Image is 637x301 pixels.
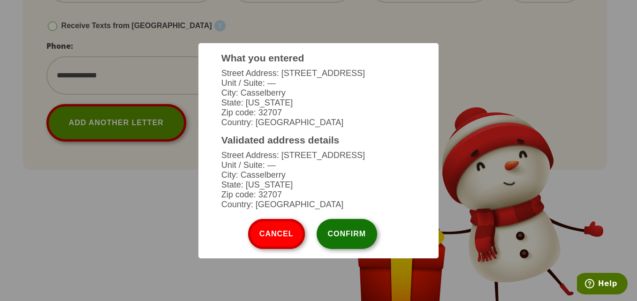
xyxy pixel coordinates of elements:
li: Country: [GEOGRAPHIC_DATA] [221,200,416,210]
li: Street Address: [STREET_ADDRESS] [221,68,416,78]
li: Street Address: [STREET_ADDRESS] [221,150,416,160]
h3: Validated address details [221,135,416,146]
li: Country: [GEOGRAPHIC_DATA] [221,118,416,128]
button: Confirm [317,219,378,249]
li: Zip code: 32707 [221,108,416,118]
li: City: Casselberry [221,170,416,180]
h3: What you entered [221,53,416,64]
li: City: Casselberry [221,88,416,98]
iframe: Opens a widget where you can find more information [577,273,628,296]
li: State: [US_STATE] [221,180,416,190]
li: Unit / Suite: — [221,78,416,88]
li: State: [US_STATE] [221,98,416,108]
button: Cancel [248,219,305,249]
li: Unit / Suite: — [221,160,416,170]
li: Zip code: 32707 [221,190,416,200]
